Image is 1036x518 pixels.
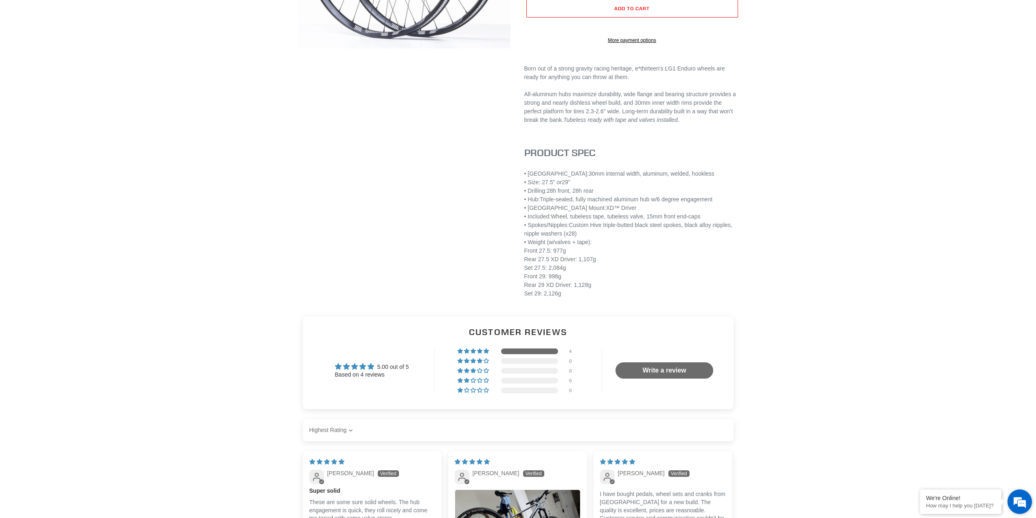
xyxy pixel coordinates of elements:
[55,46,149,56] div: Chat with us now
[9,45,21,57] div: Navigation go back
[524,204,740,212] div: XD™ Driver
[524,213,551,220] span: • Included:
[524,187,547,194] span: • Drilling:
[524,147,740,159] h3: PRODUCT SPEC
[524,195,740,204] div: Triple-sealed, fully machined aluminum hub w/6 degree engagement
[335,371,409,379] div: Based on 4 reviews
[524,238,740,298] div: w/valves + tape):
[563,117,679,123] em: Tubeless ready with tape and valves installed.
[335,362,409,371] div: Average rating is 5.00 stars
[524,178,740,187] div: 29"
[569,348,579,354] div: 4
[524,221,740,238] div: Custom Hive triple-butted black steel spokes, black alloy nipples, nipple washers (x28)
[26,41,46,61] img: d_696896380_company_1647369064580_696896380
[4,223,155,251] textarea: Type your message and hit 'Enter'
[524,187,740,195] div: 28h front, 28h rear
[455,458,490,465] span: 5 star review
[309,458,344,465] span: 5 star review
[524,64,740,82] div: Born out of a strong gravity racing heritage, e*thirteen's LG1 Enduro wheels are ready for anythi...
[615,362,713,379] a: Write a review
[524,239,549,245] span: • Weight (
[524,272,740,289] div: Front 29: 998g Rear 29 XD Driver: 1,128g
[524,212,740,221] div: Wheel, tubeless tape, tubeless valve, 15mm front end-caps
[926,495,995,501] div: We're Online!
[526,37,738,44] a: More payment options
[614,5,650,11] span: Add to cart
[134,4,153,24] div: Minimize live chat window
[309,422,355,439] select: Sort dropdown
[309,487,435,495] b: Super solid
[524,196,540,203] span: • Hub:
[524,289,740,298] div: Set 29: 2,126g
[524,247,740,264] div: Front 27.5: 977g Rear 27.5 XD Driver: 1,107g
[47,103,112,185] span: We're online!
[473,470,519,476] span: [PERSON_NAME]
[524,264,740,272] div: Set 27.5: 2,084g
[600,458,635,465] span: 5 star review
[524,90,740,124] p: All-aluminum hubs maximize durability, wide flange and bearing structure provides a strong and ne...
[524,170,740,178] div: 30mm internal width, aluminum, welded, hookless
[524,222,569,228] span: • Spokes/Nipples:
[524,205,606,211] span: • [GEOGRAPHIC_DATA] Mount:
[524,179,562,185] span: • Size: 27.5" or
[524,170,589,177] span: • [GEOGRAPHIC_DATA]:
[618,470,665,476] span: [PERSON_NAME]
[309,326,727,338] h2: Customer Reviews
[327,470,374,476] span: [PERSON_NAME]
[926,503,995,509] p: How may I help you today?
[377,364,409,370] span: 5.00 out of 5
[458,348,490,354] div: 100% (4) reviews with 5 star rating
